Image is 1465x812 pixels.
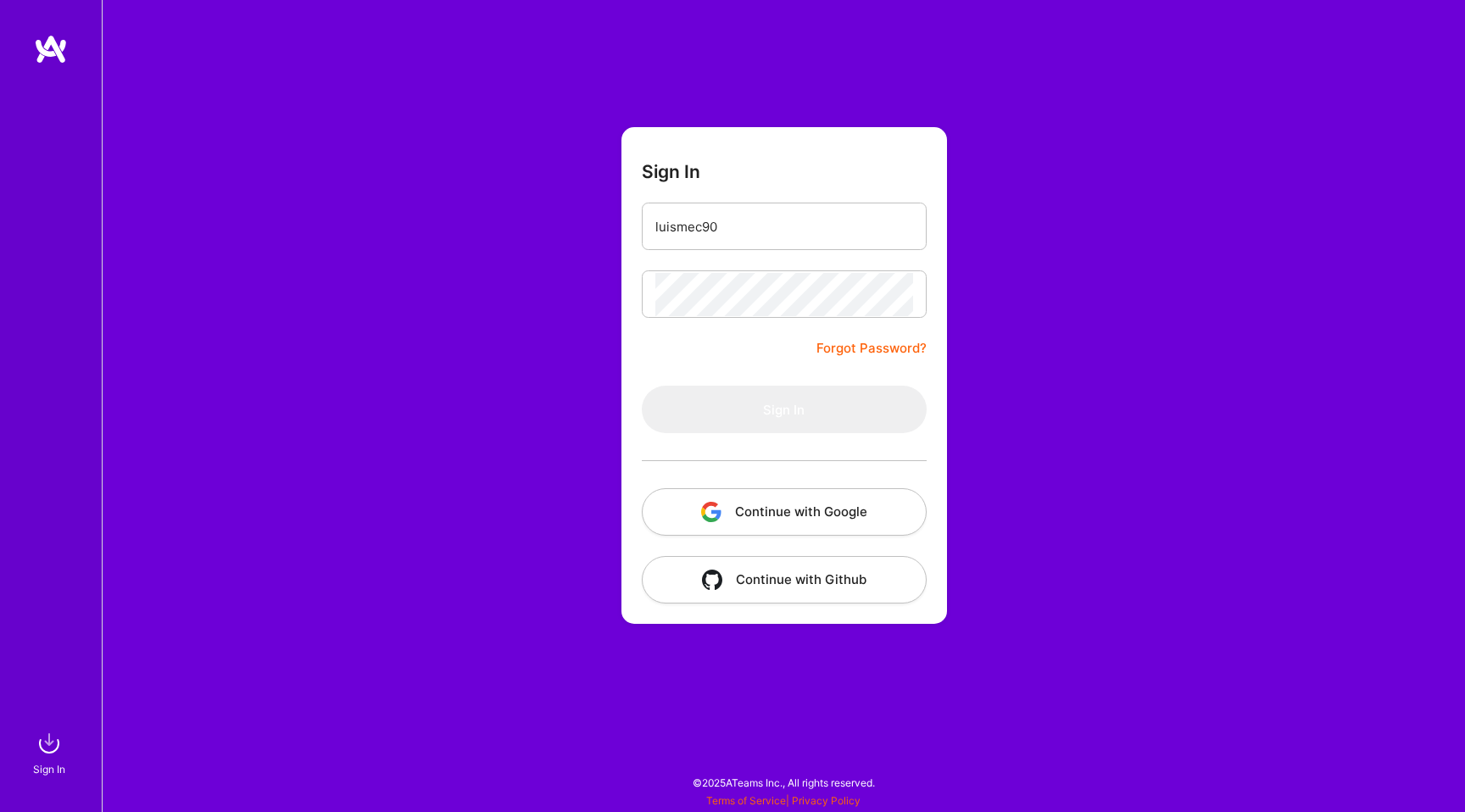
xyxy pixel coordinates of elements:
[642,556,927,603] button: Continue with Github
[642,488,927,536] button: Continue with Google
[642,386,927,433] button: Sign In
[102,761,1465,804] div: © 2025 ATeams Inc., All rights reserved.
[706,794,786,807] a: Terms of Service
[706,794,861,807] span: |
[702,570,722,590] img: icon
[655,205,913,248] input: Email...
[816,338,927,359] a: Forgot Password?
[642,161,700,182] h3: Sign In
[33,760,65,778] div: Sign In
[36,726,66,778] a: sign inSign In
[32,726,66,760] img: sign in
[792,794,861,807] a: Privacy Policy
[34,34,68,64] img: logo
[701,502,721,522] img: icon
